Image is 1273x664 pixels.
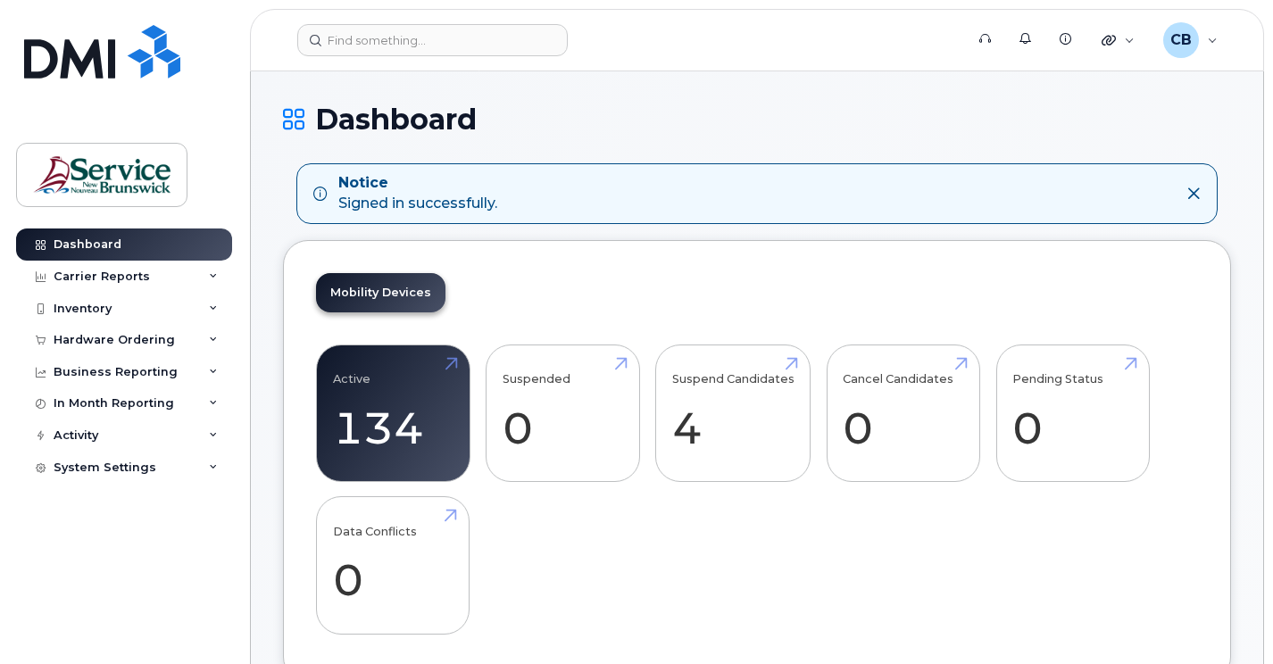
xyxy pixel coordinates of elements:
a: Data Conflicts 0 [333,507,453,625]
a: Pending Status 0 [1012,354,1133,472]
a: Mobility Devices [316,273,445,312]
div: Signed in successfully. [338,173,497,214]
a: Cancel Candidates 0 [843,354,963,472]
strong: Notice [338,173,497,194]
a: Active 134 [333,354,453,472]
a: Suspend Candidates 4 [672,354,795,472]
h1: Dashboard [283,104,1231,135]
a: Suspended 0 [503,354,623,472]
